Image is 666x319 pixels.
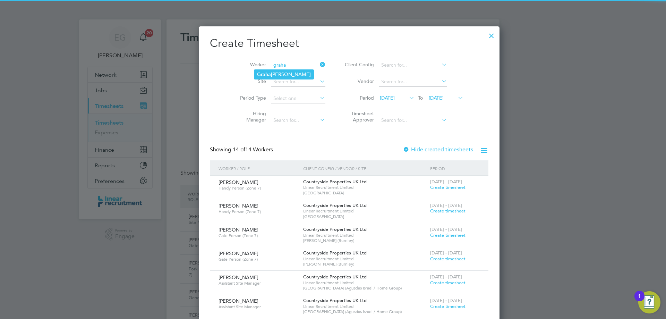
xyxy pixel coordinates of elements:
span: [PERSON_NAME] (Burnley) [303,238,427,243]
span: [GEOGRAPHIC_DATA] [303,214,427,219]
div: Worker / Role [217,160,301,176]
span: [DATE] - [DATE] [430,202,462,208]
span: Countryside Properties UK Ltd [303,250,367,256]
span: Create timesheet [430,184,466,190]
span: Linear Recruitment Limited [303,233,427,238]
label: Timesheet Approver [343,110,374,123]
span: Countryside Properties UK Ltd [303,179,367,185]
span: [GEOGRAPHIC_DATA] (Agusdas Israel / Home Group) [303,309,427,314]
span: Countryside Properties UK Ltd [303,226,367,232]
label: Period [343,95,374,101]
span: Countryside Properties UK Ltd [303,274,367,280]
span: Create timesheet [430,208,466,214]
span: [PERSON_NAME] (Burnley) [303,261,427,267]
span: [DATE] [429,95,444,101]
div: Client Config / Vendor / Site [301,160,428,176]
span: Gate Person (Zone 7) [219,233,298,238]
span: [PERSON_NAME] [219,227,258,233]
span: Gate Person (Zone 7) [219,257,298,262]
input: Search for... [271,77,325,87]
span: [PERSON_NAME] [219,298,258,304]
span: 14 Workers [233,146,273,153]
span: Handy Person (Zone 7) [219,185,298,191]
b: Graha [257,72,271,77]
button: Open Resource Center, 1 new notification [638,291,660,313]
input: Select one [271,94,325,103]
label: Worker [235,61,266,68]
span: Linear Recruitment Limited [303,280,427,286]
span: Handy Person (Zone 7) [219,209,298,215]
input: Search for... [379,77,447,87]
span: [PERSON_NAME] [219,250,258,257]
span: [PERSON_NAME] [219,203,258,209]
div: 1 [638,296,641,305]
span: Linear Recruitment Limited [303,208,427,214]
label: Hiring Manager [235,110,266,123]
span: Linear Recruitment Limited [303,185,427,190]
span: Create timesheet [430,280,466,286]
span: Countryside Properties UK Ltd [303,297,367,303]
span: [PERSON_NAME] [219,179,258,185]
label: Period Type [235,95,266,101]
div: Period [428,160,481,176]
span: Linear Recruitment Limited [303,304,427,309]
div: Showing [210,146,274,153]
span: [DATE] - [DATE] [430,297,462,303]
label: Hide created timesheets [403,146,473,153]
label: Client Config [343,61,374,68]
span: 14 of [233,146,245,153]
input: Search for... [271,116,325,125]
span: Create timesheet [430,256,466,262]
span: [DATE] - [DATE] [430,274,462,280]
input: Search for... [379,116,447,125]
span: Assistant Site Manager [219,280,298,286]
span: [GEOGRAPHIC_DATA] (Agusdas Israel / Home Group) [303,285,427,291]
h2: Create Timesheet [210,36,488,51]
span: [GEOGRAPHIC_DATA] [303,190,427,196]
span: Assistant Site Manager [219,304,298,310]
input: Search for... [379,60,447,70]
span: [DATE] - [DATE] [430,179,462,185]
span: [DATE] - [DATE] [430,226,462,232]
span: Countryside Properties UK Ltd [303,202,367,208]
span: Linear Recruitment Limited [303,256,427,262]
span: [PERSON_NAME] [219,274,258,280]
input: Search for... [271,60,325,70]
label: Site [235,78,266,84]
span: [DATE] - [DATE] [430,250,462,256]
span: Create timesheet [430,303,466,309]
span: [DATE] [380,95,395,101]
li: [PERSON_NAME] [254,70,314,79]
label: Vendor [343,78,374,84]
span: Create timesheet [430,232,466,238]
span: To [416,93,425,102]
